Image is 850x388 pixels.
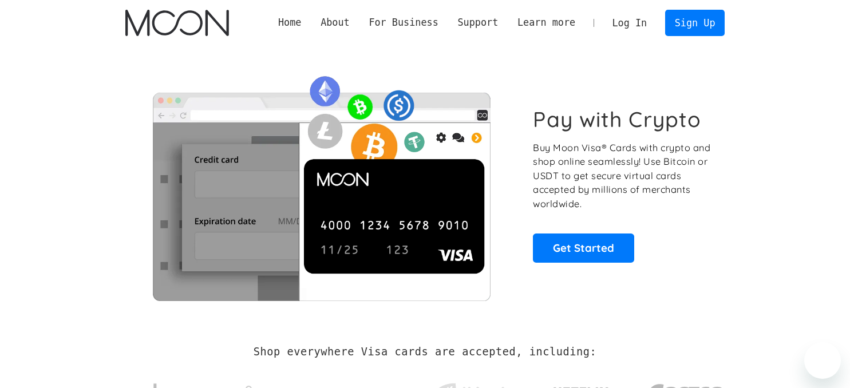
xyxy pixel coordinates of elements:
[369,15,438,30] div: For Business
[665,10,725,35] a: Sign Up
[311,15,359,30] div: About
[321,15,350,30] div: About
[254,346,596,358] h2: Shop everywhere Visa cards are accepted, including:
[533,233,634,262] a: Get Started
[268,15,311,30] a: Home
[125,10,229,36] img: Moon Logo
[804,342,841,379] iframe: Button to launch messaging window
[533,106,701,132] h1: Pay with Crypto
[603,10,657,35] a: Log In
[125,68,517,300] img: Moon Cards let you spend your crypto anywhere Visa is accepted.
[517,15,575,30] div: Learn more
[508,15,585,30] div: Learn more
[125,10,229,36] a: home
[448,15,508,30] div: Support
[457,15,498,30] div: Support
[533,141,712,211] p: Buy Moon Visa® Cards with crypto and shop online seamlessly! Use Bitcoin or USDT to get secure vi...
[359,15,448,30] div: For Business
